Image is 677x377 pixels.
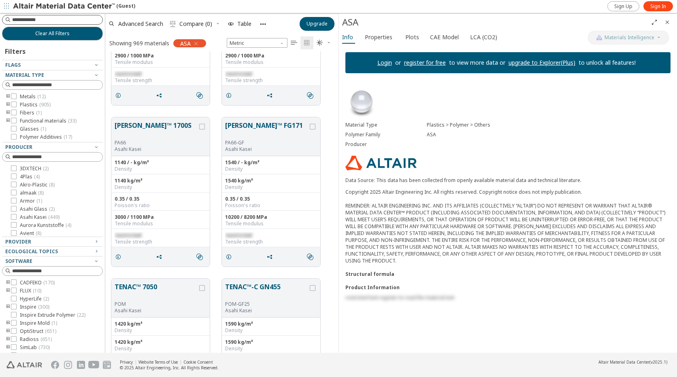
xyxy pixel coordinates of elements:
[225,184,317,191] div: Density
[5,102,11,108] i: toogle group
[115,301,198,307] div: POM
[38,189,44,196] span: ( 8 )
[5,118,11,124] i: toogle group
[118,21,163,27] span: Advanced Search
[225,146,308,152] p: Asahi Kasei
[45,328,56,335] span: ( 651 )
[2,70,103,80] button: Material Type
[115,345,207,352] div: Density
[115,166,207,172] div: Density
[38,303,49,310] span: ( 300 )
[5,336,11,343] i: toogle group
[5,320,11,326] i: toogle group
[303,87,320,104] button: Similar search
[404,59,446,66] a: register for free
[49,205,55,212] span: ( 2 )
[115,327,207,334] div: Density
[427,122,671,128] div: Plastics > Polymer > Others
[20,304,49,310] span: Inspire
[115,77,207,84] div: Tensile strength
[307,254,313,260] i: 
[2,27,103,40] button: Clear All Filters
[2,256,103,266] button: Software
[405,31,419,44] span: Plots
[138,359,178,365] a: Website Terms of Use
[115,121,198,140] button: [PERSON_NAME]™ 1700S
[317,40,323,46] i: 
[263,87,280,104] button: Share
[20,336,52,343] span: Radioss
[237,21,251,27] span: Table
[115,321,207,327] div: 1420 kg/m³
[300,17,334,31] button: Upgrade
[225,53,317,59] div: 2900 / 1000 MPa
[313,36,334,49] button: Theme
[225,159,317,166] div: 1540 / - kg/m³
[2,142,103,152] button: Producer
[64,133,72,140] span: ( 17 )
[596,34,602,41] img: AI Copilot
[291,40,297,46] i: 
[342,16,648,29] div: ASA
[227,38,287,48] div: Unit System
[193,249,210,265] button: Similar search
[111,87,128,104] button: Details
[225,121,308,140] button: [PERSON_NAME]™ FG171
[342,31,353,44] span: Info
[77,311,85,318] span: ( 22 )
[20,230,41,237] span: Avient
[40,125,46,132] span: ( 1 )
[5,238,31,245] span: Provider
[392,59,404,67] p: or
[36,197,42,204] span: ( 1 )
[152,87,169,104] button: Share
[43,165,49,172] span: ( 2 )
[225,301,308,307] div: POM-GF25
[5,328,11,335] i: toogle group
[20,102,51,108] span: Plastics
[115,339,207,345] div: 1420 kg/m³
[227,38,287,48] span: Metric
[225,345,317,352] div: Density
[222,87,239,104] button: Details
[5,288,11,294] i: toogle group
[43,279,55,286] span: ( 170 )
[661,16,674,29] button: Close
[109,39,169,47] div: Showing 969 materials
[120,365,219,371] div: © 2025 Altair Engineering, Inc. All Rights Reserved.
[35,30,70,37] span: Clear All Filters
[20,328,56,335] span: OptiStruct
[115,53,207,59] div: 2900 / 1000 MPa
[20,296,49,302] span: HyperLife
[115,282,198,301] button: TENAC™ 7050
[225,220,317,227] div: Tensile modulus
[650,3,666,10] span: Sign In
[225,196,317,202] div: 0.35 / 0.35
[33,287,41,294] span: ( 10 )
[20,134,72,140] span: Polymer Additives
[20,288,41,294] span: FLUX
[5,344,11,351] i: toogle group
[6,361,42,369] img: Altair Engineering
[345,177,671,184] p: Data Source: This data has been collected from openly available material data and technical liter...
[225,307,308,314] p: Asahi Kasei
[2,237,103,247] button: Provider
[183,359,213,365] a: Cookie Consent
[345,188,671,264] div: Copyright 2025 Altair Engineering Inc. All rights reserved. Copyright notice does not imply publi...
[225,239,317,245] div: Tensile strength
[20,118,77,124] span: Functional materials
[575,59,639,67] p: to unlock all features!
[193,87,210,104] button: Similar search
[196,254,203,260] i: 
[20,182,55,188] span: Akro-Plastic
[345,271,671,277] div: Structural formula
[225,166,317,172] div: Density
[115,196,207,202] div: 0.35 / 0.35
[345,294,454,301] span: restricted text register to read the material text
[598,359,667,365] div: (v2025.1)
[20,312,85,318] span: Inspire Extrude Polymer
[43,295,49,302] span: ( 2 )
[36,230,41,237] span: ( 8 )
[105,51,338,353] div: grid
[38,344,50,351] span: ( 730 )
